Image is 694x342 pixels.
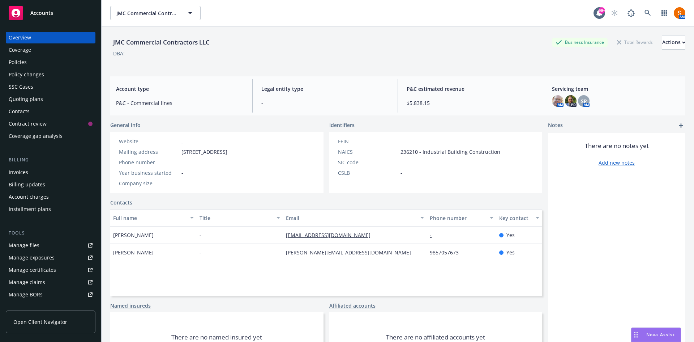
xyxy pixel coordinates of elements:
a: Invoices [6,166,95,178]
div: SSC Cases [9,81,33,93]
a: Manage claims [6,276,95,288]
div: DBA: - [113,50,127,57]
a: [PERSON_NAME][EMAIL_ADDRESS][DOMAIN_NAME] [286,249,417,256]
span: 236210 - Industrial Building Construction [400,148,500,156]
span: - [400,169,402,177]
span: - [400,159,402,166]
div: Coverage [9,44,31,56]
div: Contacts [9,106,30,117]
a: Report a Bug [624,6,638,20]
div: Manage files [9,240,39,251]
span: Servicing team [552,85,680,93]
a: Switch app [657,6,672,20]
img: photo [552,95,564,107]
a: 9857057673 [430,249,464,256]
div: Email [286,214,416,222]
div: Title [200,214,272,222]
span: - [181,169,183,177]
a: Manage files [6,240,95,251]
a: Installment plans [6,203,95,215]
a: Quoting plans [6,93,95,105]
a: SSC Cases [6,81,95,93]
div: NAICS [338,148,398,156]
div: Summary of insurance [9,301,64,313]
a: Start snowing [607,6,622,20]
div: Quoting plans [9,93,43,105]
a: Summary of insurance [6,301,95,313]
span: - [181,159,183,166]
a: Manage exposures [6,252,95,263]
a: Account charges [6,191,95,203]
a: Contract review [6,118,95,130]
div: Actions [662,35,685,49]
span: There are no notes yet [585,142,649,150]
img: photo [565,95,577,107]
span: - [400,138,402,145]
div: Policy changes [9,69,44,80]
a: [EMAIL_ADDRESS][DOMAIN_NAME] [286,232,376,238]
div: Account charges [9,191,49,203]
a: Search [641,6,655,20]
a: Coverage [6,44,95,56]
span: JMC Commercial Contractors LLC [116,9,179,17]
span: $5,838.15 [407,99,534,107]
span: General info [110,121,141,129]
span: There are no affiliated accounts yet [386,333,485,342]
a: Accounts [6,3,95,23]
a: Affiliated accounts [329,302,376,309]
span: Yes [506,249,515,256]
button: Nova Assist [631,328,681,342]
button: Key contact [496,209,542,227]
span: P&C - Commercial lines [116,99,244,107]
button: Email [283,209,427,227]
a: Policy changes [6,69,95,80]
a: - [181,138,183,145]
div: Coverage gap analysis [9,130,63,142]
span: [PERSON_NAME] [113,249,154,256]
a: Contacts [6,106,95,117]
span: SP [581,97,587,105]
div: 99+ [599,7,605,14]
span: Yes [506,231,515,239]
span: Identifiers [329,121,355,129]
a: Named insureds [110,302,151,309]
div: Full name [113,214,186,222]
button: JMC Commercial Contractors LLC [110,6,201,20]
div: Total Rewards [613,38,656,47]
span: - [200,231,201,239]
a: Coverage gap analysis [6,130,95,142]
span: - [181,180,183,187]
a: Policies [6,56,95,68]
div: Business Insurance [552,38,608,47]
div: Website [119,138,179,145]
div: JMC Commercial Contractors LLC [110,38,213,47]
button: Actions [662,35,685,50]
a: Overview [6,32,95,43]
span: P&C estimated revenue [407,85,534,93]
div: Manage claims [9,276,45,288]
span: Notes [548,121,563,130]
div: Overview [9,32,31,43]
div: Company size [119,180,179,187]
div: Tools [6,229,95,237]
div: FEIN [338,138,398,145]
div: CSLB [338,169,398,177]
button: Title [197,209,283,227]
span: Accounts [30,10,53,16]
span: [PERSON_NAME] [113,231,154,239]
span: There are no named insured yet [171,333,262,342]
a: - [430,232,437,238]
span: Open Client Navigator [13,318,67,326]
a: Add new notes [599,159,635,166]
div: Installment plans [9,203,51,215]
div: Billing updates [9,179,45,190]
div: Mailing address [119,148,179,156]
div: Year business started [119,169,179,177]
span: - [261,99,389,107]
button: Full name [110,209,197,227]
div: Manage exposures [9,252,55,263]
div: Billing [6,156,95,164]
span: Account type [116,85,244,93]
a: Manage BORs [6,289,95,300]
